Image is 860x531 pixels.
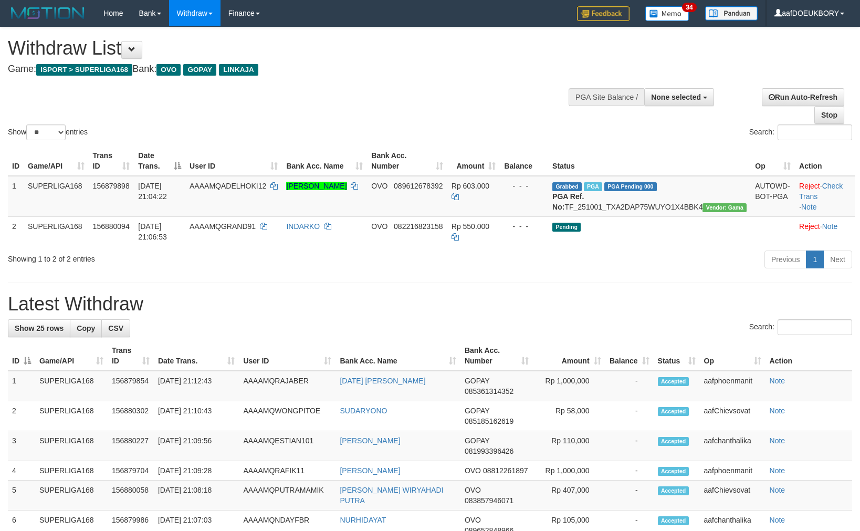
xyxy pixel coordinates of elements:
th: Action [795,146,855,176]
b: PGA Ref. No: [552,192,584,211]
button: None selected [644,88,714,106]
td: Rp 407,000 [533,481,605,511]
a: Reject [799,182,820,190]
td: 5 [8,481,35,511]
td: 2 [8,401,35,431]
th: Bank Acc. Number: activate to sort column ascending [460,341,533,371]
td: · · [795,176,855,217]
td: Rp 58,000 [533,401,605,431]
span: 156880094 [93,222,130,231]
h1: Withdraw List [8,38,563,59]
td: 156880058 [108,481,154,511]
h1: Latest Withdraw [8,294,852,315]
th: Op: activate to sort column ascending [751,146,795,176]
a: 1 [806,251,824,268]
th: Trans ID: activate to sort column ascending [89,146,134,176]
a: Note [801,203,817,211]
label: Show entries [8,124,88,140]
span: Rp 550.000 [452,222,489,231]
label: Search: [749,124,852,140]
td: TF_251001_TXA2DAP75WUYO1X4BBK4 [548,176,751,217]
a: Note [822,222,838,231]
a: SUDARYONO [340,407,387,415]
div: Showing 1 to 2 of 2 entries [8,249,351,264]
td: aafphoenmanit [700,371,765,401]
span: Copy 085361314352 to clipboard [465,387,513,395]
a: Check Trans [799,182,843,201]
span: AAAAMQGRAND91 [190,222,256,231]
th: User ID: activate to sort column ascending [185,146,282,176]
span: OVO [465,516,481,524]
a: [PERSON_NAME] [286,182,347,190]
th: Balance [500,146,548,176]
span: [DATE] 21:06:53 [138,222,167,241]
span: LINKAJA [219,64,258,76]
a: NURHIDAYAT [340,516,386,524]
a: Next [823,251,852,268]
span: Copy 085185162619 to clipboard [465,417,513,425]
span: Accepted [658,467,689,476]
th: ID: activate to sort column descending [8,341,35,371]
span: AAAAMQADELHOKI12 [190,182,266,190]
span: 34 [682,3,696,12]
span: Copy 081993396426 to clipboard [465,447,513,455]
span: OVO [156,64,181,76]
a: Note [770,486,785,494]
span: Accepted [658,437,689,446]
th: Amount: activate to sort column ascending [447,146,500,176]
td: Rp 1,000,000 [533,461,605,481]
span: OVO [371,222,387,231]
td: 4 [8,461,35,481]
input: Search: [778,319,852,335]
span: Copy [77,324,95,332]
td: [DATE] 21:12:43 [154,371,239,401]
a: CSV [101,319,130,337]
td: AAAAMQRAJABER [239,371,335,401]
span: PGA Pending [604,182,657,191]
input: Search: [778,124,852,140]
select: Showentries [26,124,66,140]
a: Note [770,436,785,445]
th: Action [765,341,852,371]
span: GOPAY [183,64,216,76]
th: Op: activate to sort column ascending [700,341,765,371]
a: Copy [70,319,102,337]
td: SUPERLIGA168 [35,401,108,431]
td: SUPERLIGA168 [24,216,89,246]
a: Note [770,407,785,415]
span: Accepted [658,377,689,386]
a: Show 25 rows [8,319,70,337]
td: Rp 110,000 [533,431,605,461]
th: Trans ID: activate to sort column ascending [108,341,154,371]
td: aafChievsovat [700,481,765,511]
span: Copy 08812261897 to clipboard [483,466,528,475]
span: CSV [108,324,123,332]
td: - [605,481,654,511]
span: Accepted [658,516,689,525]
td: Rp 1,000,000 [533,371,605,401]
th: ID [8,146,24,176]
td: SUPERLIGA168 [35,461,108,481]
td: SUPERLIGA168 [35,371,108,401]
td: 1 [8,371,35,401]
td: [DATE] 21:08:18 [154,481,239,511]
img: panduan.png [705,6,758,20]
span: Copy 089612678392 to clipboard [394,182,443,190]
a: Previous [764,251,806,268]
span: GOPAY [465,377,489,385]
td: · [795,216,855,246]
span: Show 25 rows [15,324,64,332]
td: 3 [8,431,35,461]
td: SUPERLIGA168 [24,176,89,217]
span: Copy 083857946071 to clipboard [465,496,513,505]
td: [DATE] 21:10:43 [154,401,239,431]
a: [PERSON_NAME] [340,436,400,445]
span: 156879898 [93,182,130,190]
th: Status: activate to sort column ascending [654,341,700,371]
img: Feedback.jpg [577,6,630,21]
td: aafchanthalika [700,431,765,461]
th: Status [548,146,751,176]
td: [DATE] 21:09:28 [154,461,239,481]
div: PGA Site Balance / [569,88,644,106]
a: Run Auto-Refresh [762,88,844,106]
